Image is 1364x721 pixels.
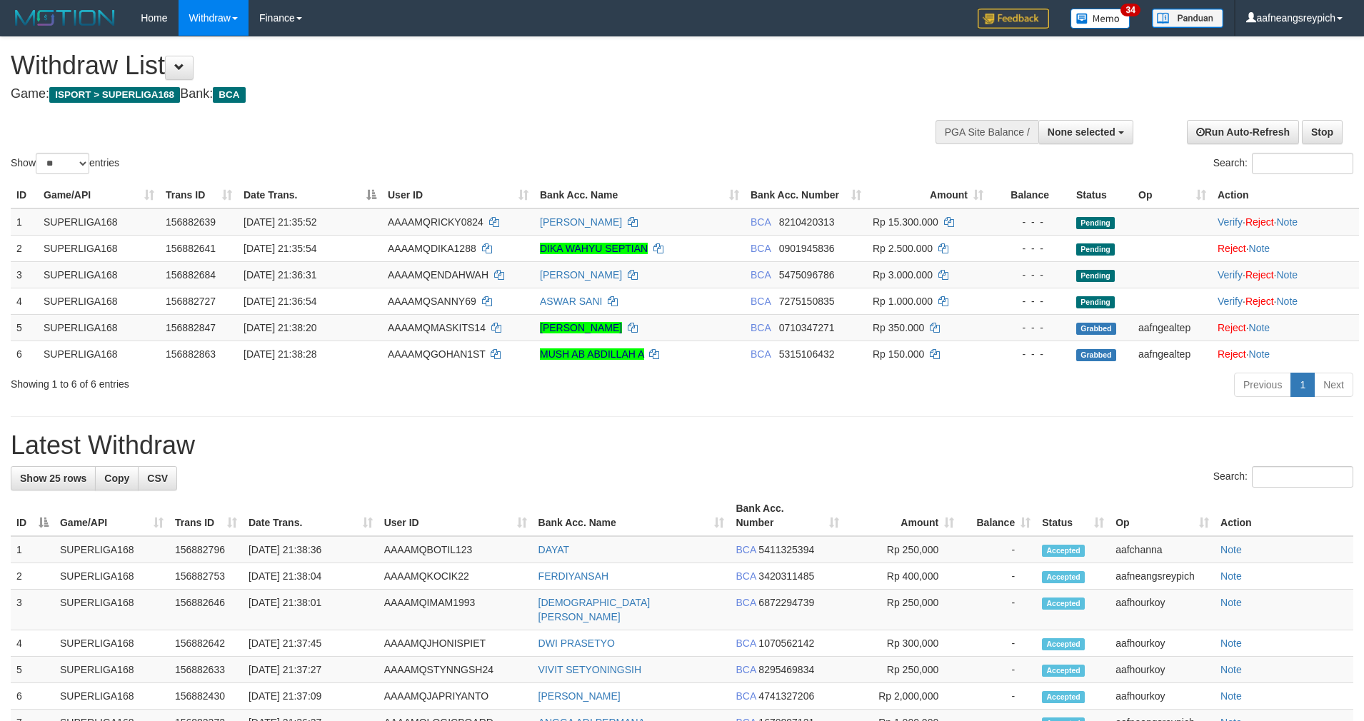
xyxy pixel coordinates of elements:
[540,322,622,333] a: [PERSON_NAME]
[243,657,378,683] td: [DATE] 21:37:27
[54,630,169,657] td: SUPERLIGA168
[1249,322,1270,333] a: Note
[1218,296,1243,307] a: Verify
[38,341,160,367] td: SUPERLIGA168
[54,536,169,563] td: SUPERLIGA168
[1212,314,1359,341] td: ·
[1220,570,1242,582] a: Note
[736,637,756,649] span: BCA
[54,495,169,536] th: Game/API: activate to sort column ascending
[1212,288,1359,314] td: · ·
[540,348,644,360] a: MUSH AB ABDILLAH A
[779,269,835,281] span: Copy 5475096786 to clipboard
[779,296,835,307] span: Copy 7275150835 to clipboard
[1249,348,1270,360] a: Note
[779,243,835,254] span: Copy 0901945836 to clipboard
[845,657,960,683] td: Rp 250,000
[538,637,615,649] a: DWI PRASETYO
[995,347,1065,361] div: - - -
[166,348,216,360] span: 156882863
[147,473,168,484] span: CSV
[169,495,243,536] th: Trans ID: activate to sort column ascending
[751,322,771,333] span: BCA
[1036,495,1110,536] th: Status: activate to sort column ascending
[845,683,960,710] td: Rp 2,000,000
[166,296,216,307] span: 156882727
[244,243,316,254] span: [DATE] 21:35:54
[378,683,533,710] td: AAAAMQJAPRIYANTO
[845,495,960,536] th: Amount: activate to sort column ascending
[1212,261,1359,288] td: · ·
[751,269,771,281] span: BCA
[751,243,771,254] span: BCA
[540,269,622,281] a: [PERSON_NAME]
[1110,657,1215,683] td: aafhourkoy
[745,182,867,208] th: Bank Acc. Number: activate to sort column ascending
[169,590,243,630] td: 156882646
[1276,269,1298,281] a: Note
[388,296,476,307] span: AAAAMQSANNY69
[1245,296,1274,307] a: Reject
[20,473,86,484] span: Show 25 rows
[538,690,621,702] a: [PERSON_NAME]
[213,87,245,103] span: BCA
[1042,691,1085,703] span: Accepted
[1133,182,1212,208] th: Op: activate to sort column ascending
[1249,243,1270,254] a: Note
[11,341,38,367] td: 6
[1042,665,1085,677] span: Accepted
[1245,216,1274,228] a: Reject
[1042,638,1085,650] span: Accepted
[11,87,895,101] h4: Game: Bank:
[38,314,160,341] td: SUPERLIGA168
[1302,120,1343,144] a: Stop
[38,182,160,208] th: Game/API: activate to sort column ascending
[960,563,1036,590] td: -
[867,182,989,208] th: Amount: activate to sort column ascending
[54,683,169,710] td: SUPERLIGA168
[166,269,216,281] span: 156882684
[244,348,316,360] span: [DATE] 21:38:28
[873,322,924,333] span: Rp 350.000
[1234,373,1291,397] a: Previous
[378,563,533,590] td: AAAAMQKOCIK22
[11,51,895,80] h1: Withdraw List
[1218,348,1246,360] a: Reject
[1218,322,1246,333] a: Reject
[1213,153,1353,174] label: Search:
[1042,598,1085,610] span: Accepted
[11,235,38,261] td: 2
[104,473,129,484] span: Copy
[1220,544,1242,555] a: Note
[758,597,814,608] span: Copy 6872294739 to clipboard
[169,657,243,683] td: 156882633
[166,322,216,333] span: 156882847
[11,630,54,657] td: 4
[873,296,933,307] span: Rp 1.000.000
[538,544,570,555] a: DAYAT
[388,348,486,360] span: AAAAMQGOHAN1ST
[38,288,160,314] td: SUPERLIGA168
[845,536,960,563] td: Rp 250,000
[169,563,243,590] td: 156882753
[388,216,483,228] span: AAAAMQRICKY0824
[995,321,1065,335] div: - - -
[845,590,960,630] td: Rp 250,000
[538,570,609,582] a: FERDIYANSAH
[960,683,1036,710] td: -
[1245,269,1274,281] a: Reject
[11,657,54,683] td: 5
[873,348,924,360] span: Rp 150.000
[54,563,169,590] td: SUPERLIGA168
[11,683,54,710] td: 6
[11,495,54,536] th: ID: activate to sort column descending
[1290,373,1315,397] a: 1
[11,153,119,174] label: Show entries
[736,570,756,582] span: BCA
[388,322,486,333] span: AAAAMQMASKITS14
[845,563,960,590] td: Rp 400,000
[873,269,933,281] span: Rp 3.000.000
[1220,637,1242,649] a: Note
[166,216,216,228] span: 156882639
[1212,341,1359,367] td: ·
